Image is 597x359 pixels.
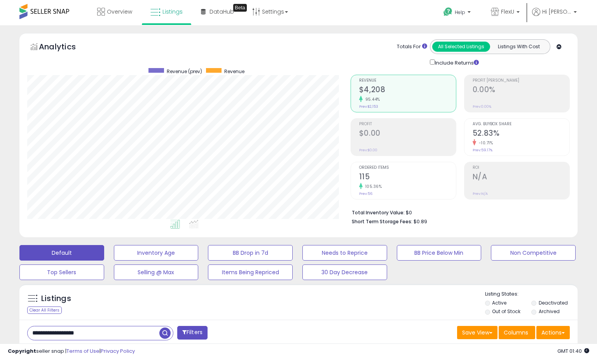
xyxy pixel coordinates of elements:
[473,129,569,139] h2: 52.83%
[114,245,199,261] button: Inventory Age
[557,347,589,355] span: 2025-10-12 01:40 GMT
[114,264,199,280] button: Selling @ Max
[473,148,492,152] small: Prev: 59.17%
[359,129,456,139] h2: $0.00
[490,42,548,52] button: Listings With Cost
[473,122,569,126] span: Avg. Buybox Share
[359,148,377,152] small: Prev: $0.00
[359,166,456,170] span: Ordered Items
[473,79,569,83] span: Profit [PERSON_NAME]
[473,104,491,109] small: Prev: 0.00%
[473,166,569,170] span: ROI
[39,41,91,54] h5: Analytics
[485,291,578,298] p: Listing States:
[542,8,571,16] span: Hi [PERSON_NAME]
[491,245,576,261] button: Non Competitive
[397,245,482,261] button: BB Price Below Min
[101,347,135,355] a: Privacy Policy
[397,43,427,51] div: Totals For
[208,245,293,261] button: BB Drop in 7d
[359,172,456,183] h2: 115
[504,329,528,336] span: Columns
[8,348,135,355] div: seller snap | |
[532,8,577,25] a: Hi [PERSON_NAME]
[177,326,208,340] button: Filters
[476,140,493,146] small: -10.71%
[208,264,293,280] button: Items Being Repriced
[424,58,488,67] div: Include Returns
[432,42,490,52] button: All Selected Listings
[501,8,514,16] span: FlexU
[455,9,465,16] span: Help
[363,96,380,102] small: 95.44%
[352,218,412,225] b: Short Term Storage Fees:
[19,264,104,280] button: Top Sellers
[302,264,387,280] button: 30 Day Decrease
[359,79,456,83] span: Revenue
[539,308,560,315] label: Archived
[167,68,202,75] span: Revenue (prev)
[209,8,234,16] span: DataHub
[233,4,247,12] div: Tooltip anchor
[457,326,497,339] button: Save View
[352,209,405,216] b: Total Inventory Value:
[536,326,570,339] button: Actions
[107,8,132,16] span: Overview
[414,218,427,225] span: $0.89
[363,184,382,189] small: 105.36%
[539,299,568,306] label: Deactivated
[8,347,36,355] strong: Copyright
[224,68,244,75] span: Revenue
[492,299,506,306] label: Active
[437,1,478,25] a: Help
[302,245,387,261] button: Needs to Reprice
[359,191,372,196] small: Prev: 56
[499,326,535,339] button: Columns
[473,191,488,196] small: Prev: N/A
[359,122,456,126] span: Profit
[19,245,104,261] button: Default
[359,104,378,109] small: Prev: $2,153
[162,8,183,16] span: Listings
[27,306,62,314] div: Clear All Filters
[473,172,569,183] h2: N/A
[443,7,453,17] i: Get Help
[66,347,99,355] a: Terms of Use
[359,85,456,96] h2: $4,208
[41,293,71,304] h5: Listings
[352,207,564,217] li: $0
[473,85,569,96] h2: 0.00%
[492,308,520,315] label: Out of Stock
